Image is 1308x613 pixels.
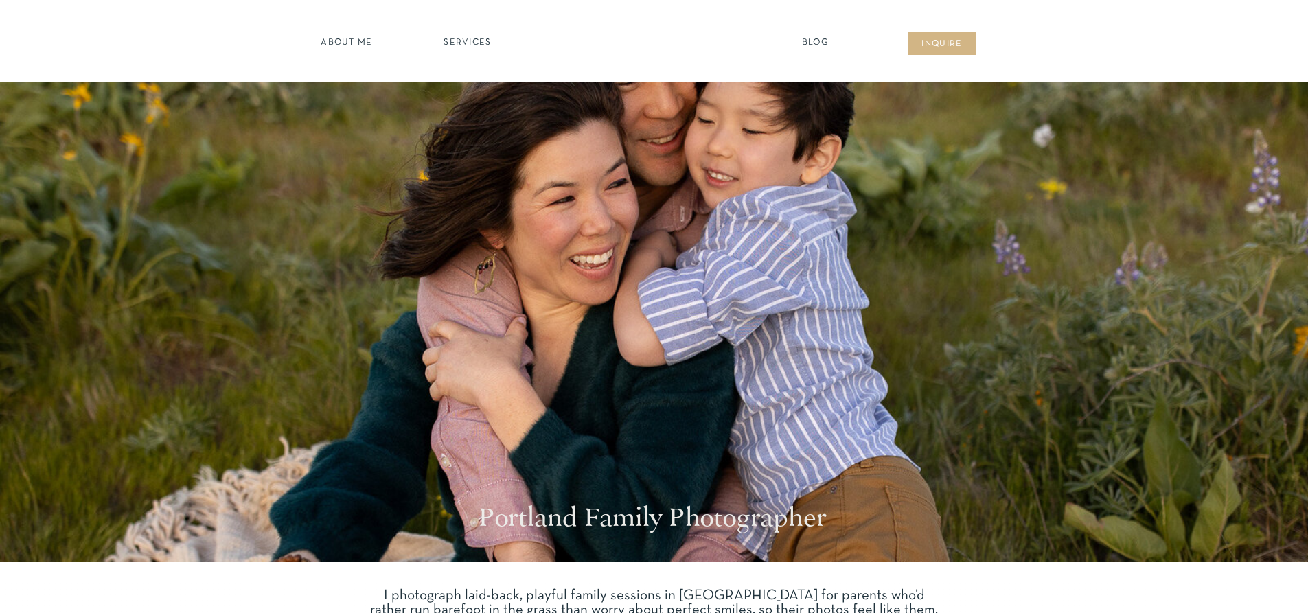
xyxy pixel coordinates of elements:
[317,36,377,50] a: about ME
[429,36,507,50] a: SERVICES
[915,38,970,51] a: inqUIre
[479,502,830,537] h1: Portland Family Photographer
[799,36,833,50] a: Blog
